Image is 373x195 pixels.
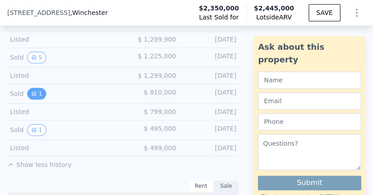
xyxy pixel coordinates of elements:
[199,13,239,22] span: Last Sold for
[7,157,72,169] button: Show less history
[183,143,236,152] div: [DATE]
[258,176,361,190] button: Submit
[27,88,46,100] button: View historical data
[10,107,116,116] div: Listed
[183,35,236,44] div: [DATE]
[213,180,239,192] div: Sale
[10,88,116,100] div: Sold
[258,41,361,66] div: Ask about this property
[258,92,361,109] input: Email
[183,107,236,116] div: [DATE]
[10,124,116,136] div: Sold
[309,4,340,21] button: SAVE
[144,89,176,96] span: $ 810,000
[183,88,236,100] div: [DATE]
[144,108,176,115] span: $ 799,000
[188,180,213,192] div: Rent
[254,13,294,22] span: Lotside ARV
[70,8,108,17] span: , Winchester
[138,36,176,43] span: $ 1,299,900
[10,143,116,152] div: Listed
[10,71,116,80] div: Listed
[254,5,294,12] span: $2,445,000
[183,52,236,63] div: [DATE]
[183,71,236,80] div: [DATE]
[258,113,361,130] input: Phone
[10,52,116,63] div: Sold
[27,124,46,136] button: View historical data
[258,71,361,89] input: Name
[348,4,366,22] button: Show Options
[138,72,176,79] span: $ 1,299,000
[27,52,46,63] button: View historical data
[144,125,176,132] span: $ 495,000
[144,144,176,152] span: $ 499,000
[199,4,239,13] span: $2,350,000
[10,35,116,44] div: Listed
[7,8,70,17] span: [STREET_ADDRESS]
[138,52,176,60] span: $ 1,225,000
[183,124,236,136] div: [DATE]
